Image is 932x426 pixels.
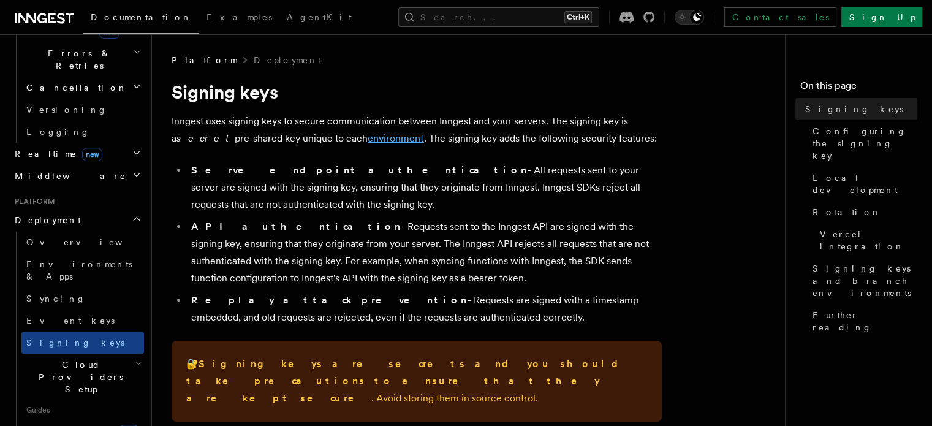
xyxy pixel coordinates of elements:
[800,78,917,98] h4: On this page
[808,257,917,304] a: Signing keys and branch environments
[724,7,836,27] a: Contact sales
[191,294,468,306] strong: Replay attack prevention
[10,148,102,160] span: Realtime
[805,103,903,115] span: Signing keys
[26,316,115,325] span: Event keys
[813,125,917,162] span: Configuring the signing key
[10,165,144,187] button: Middleware
[813,172,917,196] span: Local development
[186,358,628,404] strong: Signing keys are secrets and you should take precautions to ensure that they are kept secure
[176,132,235,144] em: secret
[10,143,144,165] button: Realtimenew
[26,105,107,115] span: Versioning
[21,310,144,332] a: Event keys
[808,167,917,201] a: Local development
[21,253,144,287] a: Environments & Apps
[820,228,917,253] span: Vercel integration
[21,121,144,143] a: Logging
[21,332,144,354] a: Signing keys
[21,231,144,253] a: Overview
[172,54,237,66] span: Platform
[808,120,917,167] a: Configuring the signing key
[26,294,86,303] span: Syncing
[172,113,662,147] p: Inngest uses signing keys to secure communication between Inngest and your servers. The signing k...
[21,354,144,400] button: Cloud Providers Setup
[10,170,126,182] span: Middleware
[188,218,662,287] li: - Requests sent to the Inngest API are signed with the signing key, ensuring that they originate ...
[91,12,192,22] span: Documentation
[21,47,133,72] span: Errors & Retries
[188,162,662,213] li: - All requests sent to your server are signed with the signing key, ensuring that they originate ...
[186,356,647,407] p: 🔐 . Avoid storing them in source control.
[172,81,662,103] h1: Signing keys
[21,287,144,310] a: Syncing
[191,164,528,176] strong: Serve endpoint authentication
[841,7,922,27] a: Sign Up
[206,12,272,22] span: Examples
[26,338,124,348] span: Signing keys
[10,197,55,207] span: Platform
[188,292,662,326] li: - Requests are signed with a timestamp embedded, and old requests are rejected, even if the reque...
[287,12,352,22] span: AgentKit
[83,4,199,34] a: Documentation
[21,42,144,77] button: Errors & Retries
[564,11,592,23] kbd: Ctrl+K
[10,209,144,231] button: Deployment
[808,304,917,338] a: Further reading
[813,262,917,299] span: Signing keys and branch environments
[21,82,127,94] span: Cancellation
[21,77,144,99] button: Cancellation
[82,148,102,161] span: new
[26,127,90,137] span: Logging
[10,214,81,226] span: Deployment
[26,259,132,281] span: Environments & Apps
[254,54,322,66] a: Deployment
[813,309,917,333] span: Further reading
[368,132,424,144] a: environment
[800,98,917,120] a: Signing keys
[675,10,704,25] button: Toggle dark mode
[21,400,144,420] span: Guides
[279,4,359,33] a: AgentKit
[26,237,153,247] span: Overview
[813,206,881,218] span: Rotation
[21,359,135,395] span: Cloud Providers Setup
[815,223,917,257] a: Vercel integration
[398,7,599,27] button: Search...Ctrl+K
[199,4,279,33] a: Examples
[21,99,144,121] a: Versioning
[191,221,401,232] strong: API authentication
[808,201,917,223] a: Rotation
